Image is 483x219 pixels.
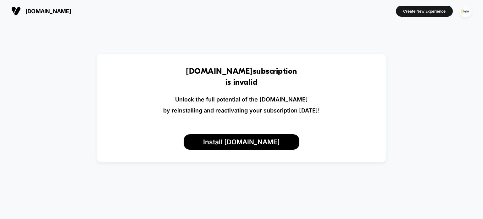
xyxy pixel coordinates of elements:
[25,8,71,14] span: [DOMAIN_NAME]
[9,6,73,16] button: [DOMAIN_NAME]
[459,5,472,17] img: ppic
[396,6,453,17] button: Create New Experience
[458,5,474,18] button: ppic
[184,134,300,150] button: Install [DOMAIN_NAME]
[163,94,320,116] p: Unlock the full potential of the [DOMAIN_NAME] by reinstalling and reactivating your subscription...
[186,66,297,88] h1: [DOMAIN_NAME] subscription is invalid
[11,6,21,16] img: Visually logo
